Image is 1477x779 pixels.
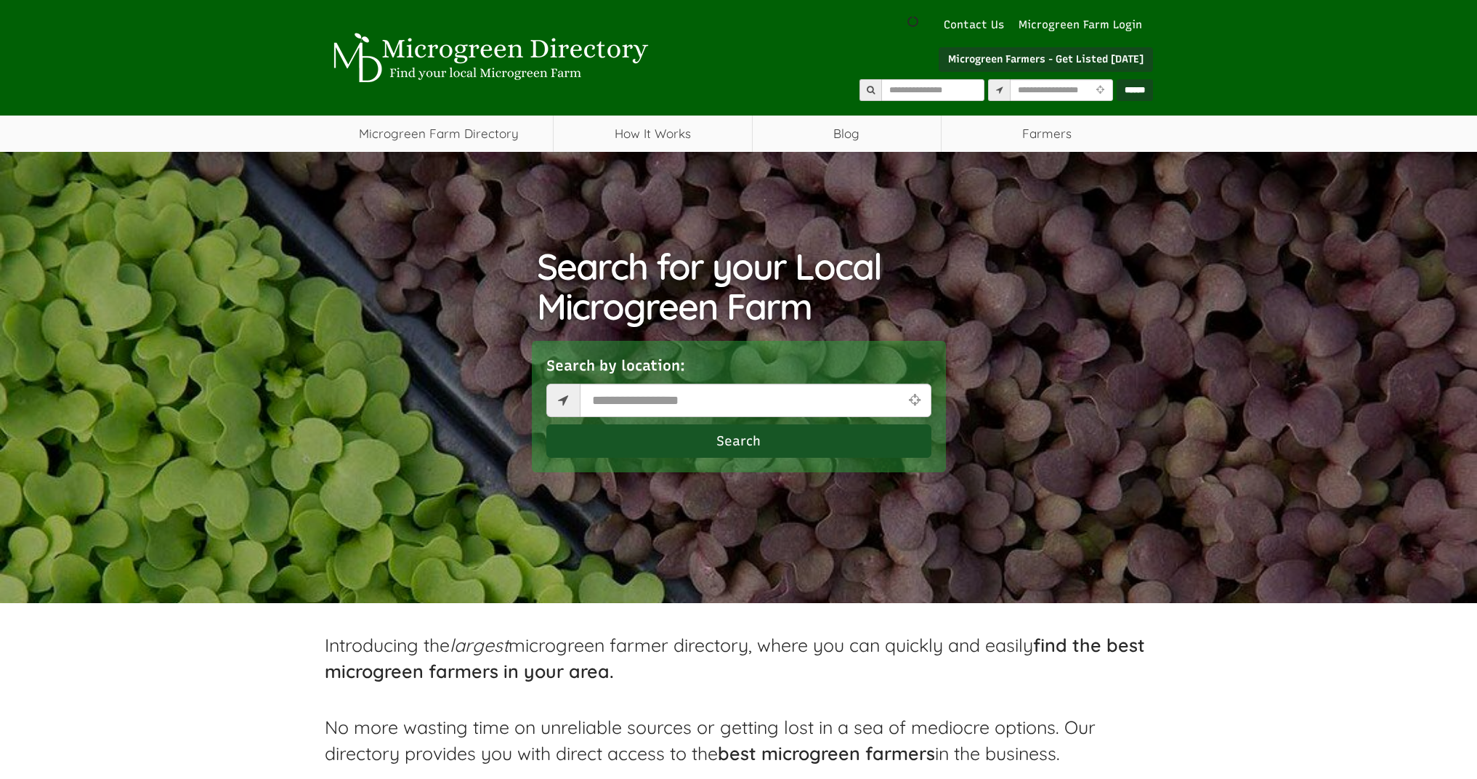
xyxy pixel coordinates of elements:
i: Use Current Location [905,393,923,407]
i: Use Current Location [1093,86,1108,95]
a: Blog [753,116,941,152]
img: Microgreen Directory [325,33,652,84]
a: Microgreen Farm Login [1019,17,1149,33]
a: Microgreen Farmers - Get Listed [DATE] [939,47,1153,72]
a: How It Works [554,116,752,152]
span: Introducing the microgreen farmer directory, where you can quickly and easily [325,634,1145,682]
a: Microgreen Farm Directory [325,116,554,152]
h1: Search for your Local Microgreen Farm [537,246,940,326]
strong: best microgreen farmers [718,742,935,764]
strong: find the best microgreen farmers in your area. [325,634,1145,682]
a: Contact Us [936,17,1011,33]
label: Search by location: [546,355,685,376]
span: No more wasting time on unreliable sources or getting lost in a sea of mediocre options. Our dire... [325,716,1096,764]
em: largest [450,634,509,656]
button: Search [546,424,931,458]
span: Farmers [942,116,1153,152]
